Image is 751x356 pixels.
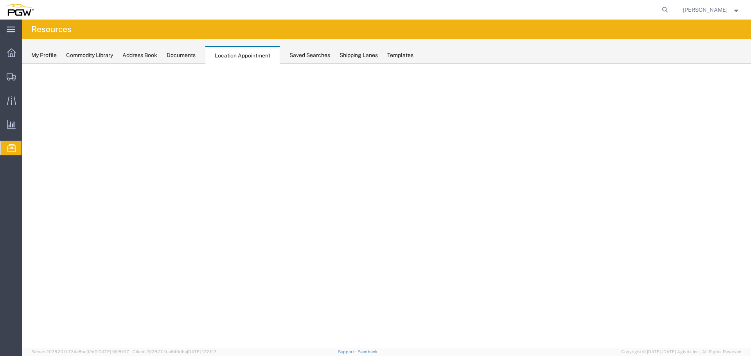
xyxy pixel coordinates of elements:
[338,349,358,354] a: Support
[31,51,57,59] div: My Profile
[22,64,751,348] iframe: FS Legacy Container
[97,349,129,354] span: [DATE] 09:51:07
[31,349,129,354] span: Server: 2025.20.0-734e5bc92d9
[133,349,216,354] span: Client: 2025.20.0-e640dba
[387,51,413,59] div: Templates
[340,51,378,59] div: Shipping Lanes
[683,5,740,14] button: [PERSON_NAME]
[5,4,34,16] img: logo
[289,51,330,59] div: Saved Searches
[205,46,280,64] div: Location Appointment
[621,349,742,355] span: Copyright © [DATE]-[DATE] Agistix Inc., All Rights Reserved
[122,51,157,59] div: Address Book
[358,349,377,354] a: Feedback
[31,20,72,39] h4: Resources
[66,51,113,59] div: Commodity Library
[167,51,196,59] div: Documents
[187,349,216,354] span: [DATE] 17:21:12
[683,5,728,14] span: Phillip Thornton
